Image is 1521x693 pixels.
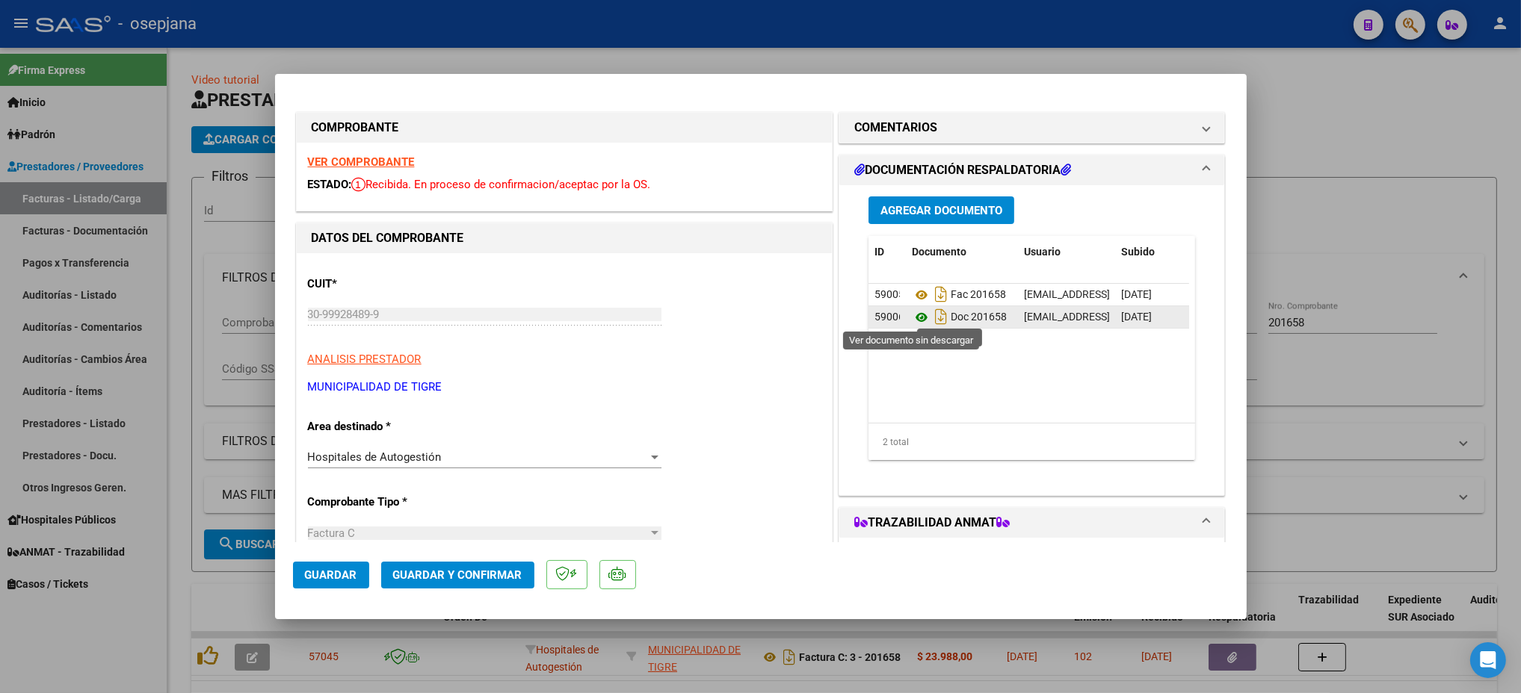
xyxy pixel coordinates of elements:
[839,155,1225,185] mat-expansion-panel-header: DOCUMENTACIÓN RESPALDATORIA
[874,288,904,300] span: 59005
[912,246,966,258] span: Documento
[1470,642,1506,678] div: Open Intercom Messenger
[308,418,462,435] p: Area destinado *
[352,178,651,191] span: Recibida. En proceso de confirmacion/aceptac por la OS.
[1121,288,1152,300] span: [DATE]
[393,568,522,582] span: Guardar y Confirmar
[854,514,1010,532] h1: TRAZABILIDAD ANMAT
[931,305,951,329] i: Descargar documento
[1121,311,1152,323] span: [DATE]
[931,282,951,306] i: Descargar documento
[874,246,884,258] span: ID
[308,276,462,293] p: CUIT
[912,289,1006,301] span: Fac 201658
[293,562,369,588] button: Guardar
[1018,236,1115,268] datatable-header-cell: Usuario
[839,185,1225,495] div: DOCUMENTACIÓN RESPALDATORIA
[308,352,422,366] span: ANALISIS PRESTADOR
[839,508,1225,538] mat-expansion-panel-header: TRAZABILIDAD ANMAT
[906,236,1018,268] datatable-header-cell: Documento
[880,204,1002,217] span: Agregar Documento
[308,379,821,396] p: MUNICIPALIDAD DE TIGRE
[869,423,1196,461] div: 2 total
[1024,246,1061,258] span: Usuario
[308,450,442,464] span: Hospitales de Autogestión
[839,113,1225,143] mat-expansion-panel-header: COMENTARIOS
[854,119,937,137] h1: COMENTARIOS
[869,196,1014,224] button: Agregar Documento
[308,526,356,540] span: Factura C
[381,562,534,588] button: Guardar y Confirmar
[312,231,464,245] strong: DATOS DEL COMPROBANTE
[312,120,399,134] strong: COMPROBANTE
[869,236,906,268] datatable-header-cell: ID
[854,161,1071,179] h1: DOCUMENTACIÓN RESPALDATORIA
[308,494,462,511] p: Comprobante Tipo *
[305,568,357,582] span: Guardar
[874,311,904,323] span: 59006
[1115,236,1190,268] datatable-header-cell: Subido
[1121,246,1155,258] span: Subido
[308,155,415,169] a: VER COMPROBANTE
[912,311,1007,323] span: Doc 201658
[308,178,352,191] span: ESTADO:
